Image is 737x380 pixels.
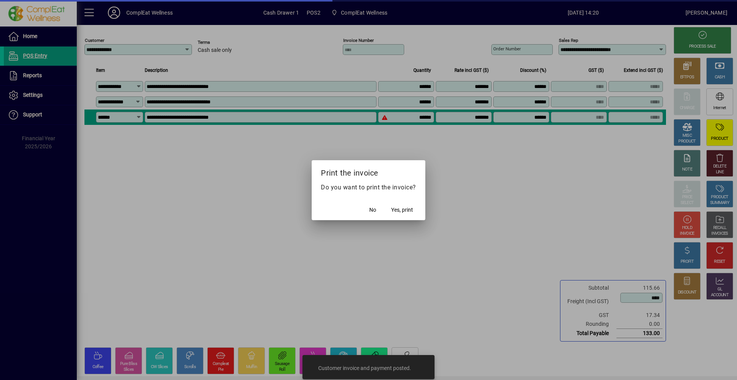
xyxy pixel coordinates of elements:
button: Yes, print [388,203,416,217]
span: Yes, print [391,206,413,214]
p: Do you want to print the invoice? [321,183,416,192]
h2: Print the invoice [312,160,425,183]
button: No [360,203,385,217]
span: No [369,206,376,214]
